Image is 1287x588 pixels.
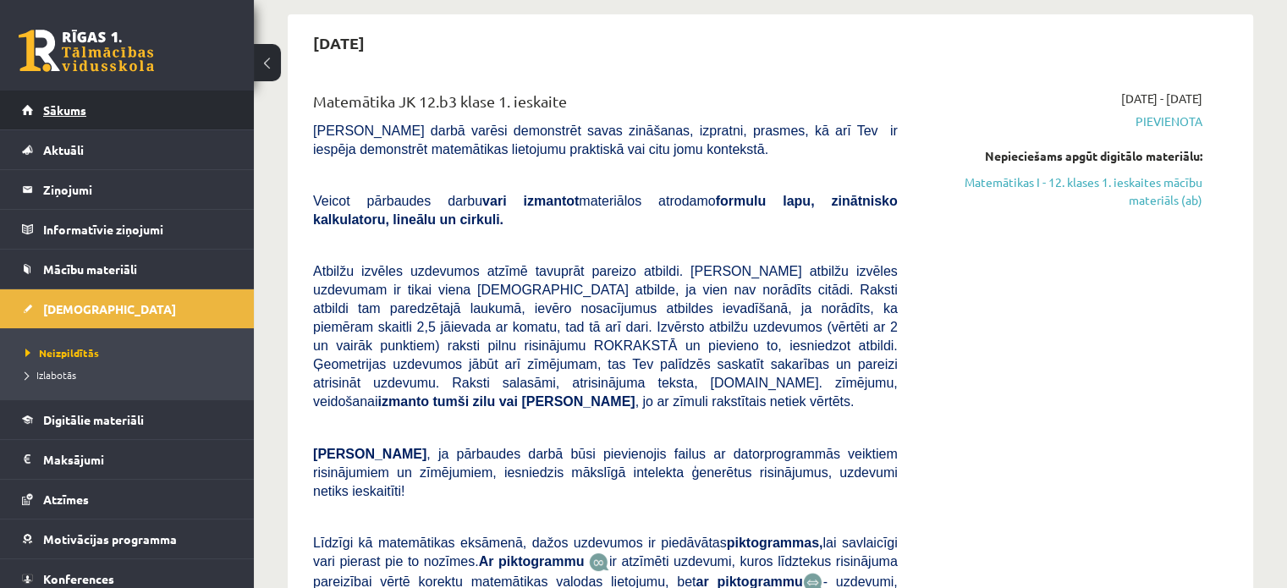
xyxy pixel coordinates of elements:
[313,264,898,409] span: Atbilžu izvēles uzdevumos atzīmē tavuprāt pareizo atbildi. [PERSON_NAME] atbilžu izvēles uzdevuma...
[923,147,1202,165] div: Nepieciešams apgūt digitālo materiālu:
[43,412,144,427] span: Digitālie materiāli
[25,367,237,382] a: Izlabotās
[43,531,177,547] span: Motivācijas programma
[589,552,609,572] img: JfuEzvunn4EvwAAAAASUVORK5CYII=
[313,90,898,121] div: Matemātika JK 12.b3 klase 1. ieskaite
[43,210,233,249] legend: Informatīvie ziņojumi
[923,173,1202,209] a: Matemātikas I - 12. klases 1. ieskaites mācību materiāls (ab)
[43,440,233,479] legend: Maksājumi
[479,554,585,569] b: Ar piktogrammu
[25,346,99,360] span: Neizpildītās
[22,170,233,209] a: Ziņojumi
[923,113,1202,130] span: Pievienota
[25,368,76,382] span: Izlabotās
[22,130,233,169] a: Aktuāli
[22,440,233,479] a: Maksājumi
[1121,90,1202,107] span: [DATE] - [DATE]
[313,194,898,227] b: formulu lapu, zinātnisko kalkulatoru, lineālu un cirkuli.
[43,142,84,157] span: Aktuāli
[43,170,233,209] legend: Ziņojumi
[378,394,429,409] b: izmanto
[43,571,114,586] span: Konferences
[22,250,233,289] a: Mācību materiāli
[296,23,382,63] h2: [DATE]
[432,394,635,409] b: tumši zilu vai [PERSON_NAME]
[22,480,233,519] a: Atzīmes
[22,210,233,249] a: Informatīvie ziņojumi
[22,289,233,328] a: [DEMOGRAPHIC_DATA]
[313,194,898,227] span: Veicot pārbaudes darbu materiālos atrodamo
[313,124,898,157] span: [PERSON_NAME] darbā varēsi demonstrēt savas zināšanas, izpratni, prasmes, kā arī Tev ir iespēja d...
[43,492,89,507] span: Atzīmes
[482,194,579,208] b: vari izmantot
[22,91,233,129] a: Sākums
[313,536,898,569] span: Līdzīgi kā matemātikas eksāmenā, dažos uzdevumos ir piedāvātas lai savlaicīgi vari pierast pie to...
[22,519,233,558] a: Motivācijas programma
[43,301,176,316] span: [DEMOGRAPHIC_DATA]
[22,400,233,439] a: Digitālie materiāli
[43,261,137,277] span: Mācību materiāli
[727,536,823,550] b: piktogrammas,
[313,447,426,461] span: [PERSON_NAME]
[25,345,237,360] a: Neizpildītās
[43,102,86,118] span: Sākums
[19,30,154,72] a: Rīgas 1. Tālmācības vidusskola
[313,447,898,498] span: , ja pārbaudes darbā būsi pievienojis failus ar datorprogrammās veiktiem risinājumiem un zīmējumi...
